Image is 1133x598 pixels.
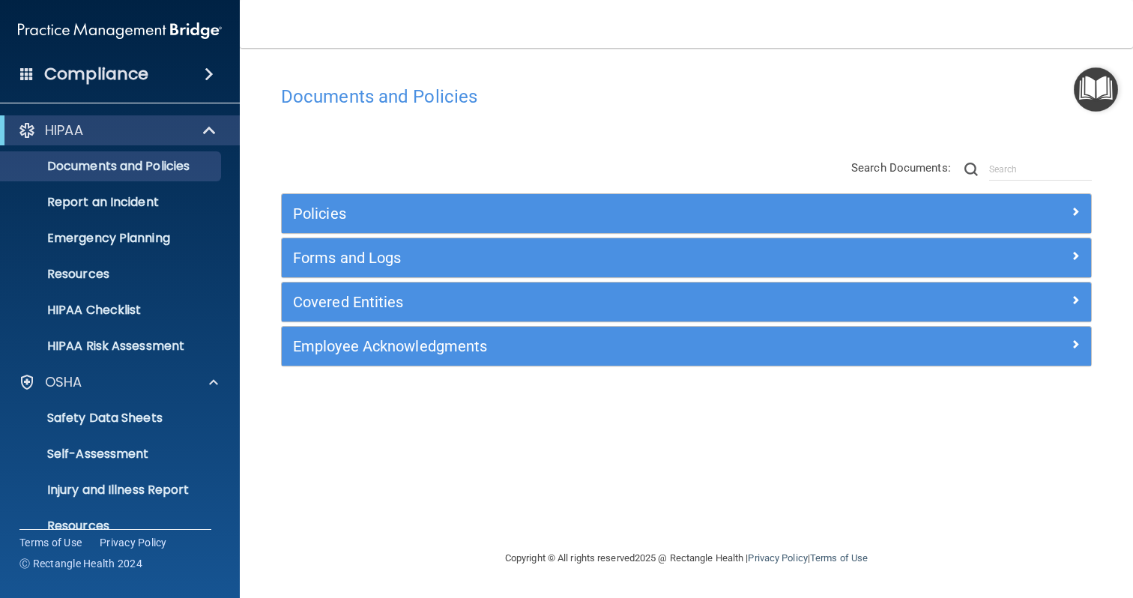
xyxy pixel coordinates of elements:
[293,334,1080,358] a: Employee Acknowledgments
[293,250,877,266] h5: Forms and Logs
[293,294,877,310] h5: Covered Entities
[45,121,83,139] p: HIPAA
[964,163,978,176] img: ic-search.3b580494.png
[413,534,960,582] div: Copyright © All rights reserved 2025 @ Rectangle Health | |
[293,202,1080,226] a: Policies
[989,158,1092,181] input: Search
[10,231,214,246] p: Emergency Planning
[18,373,218,391] a: OSHA
[10,303,214,318] p: HIPAA Checklist
[10,195,214,210] p: Report an Incident
[293,246,1080,270] a: Forms and Logs
[18,121,217,139] a: HIPAA
[19,535,82,550] a: Terms of Use
[10,267,214,282] p: Resources
[281,87,1092,106] h4: Documents and Policies
[748,552,807,564] a: Privacy Policy
[10,519,214,534] p: Resources
[10,483,214,498] p: Injury and Illness Report
[293,338,877,354] h5: Employee Acknowledgments
[851,161,951,175] span: Search Documents:
[45,373,82,391] p: OSHA
[18,16,222,46] img: PMB logo
[810,552,868,564] a: Terms of Use
[19,556,142,571] span: Ⓒ Rectangle Health 2024
[874,492,1115,552] iframe: Drift Widget Chat Controller
[10,159,214,174] p: Documents and Policies
[1074,67,1118,112] button: Open Resource Center
[44,64,148,85] h4: Compliance
[293,290,1080,314] a: Covered Entities
[10,339,214,354] p: HIPAA Risk Assessment
[100,535,167,550] a: Privacy Policy
[293,205,877,222] h5: Policies
[10,447,214,462] p: Self-Assessment
[10,411,214,426] p: Safety Data Sheets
